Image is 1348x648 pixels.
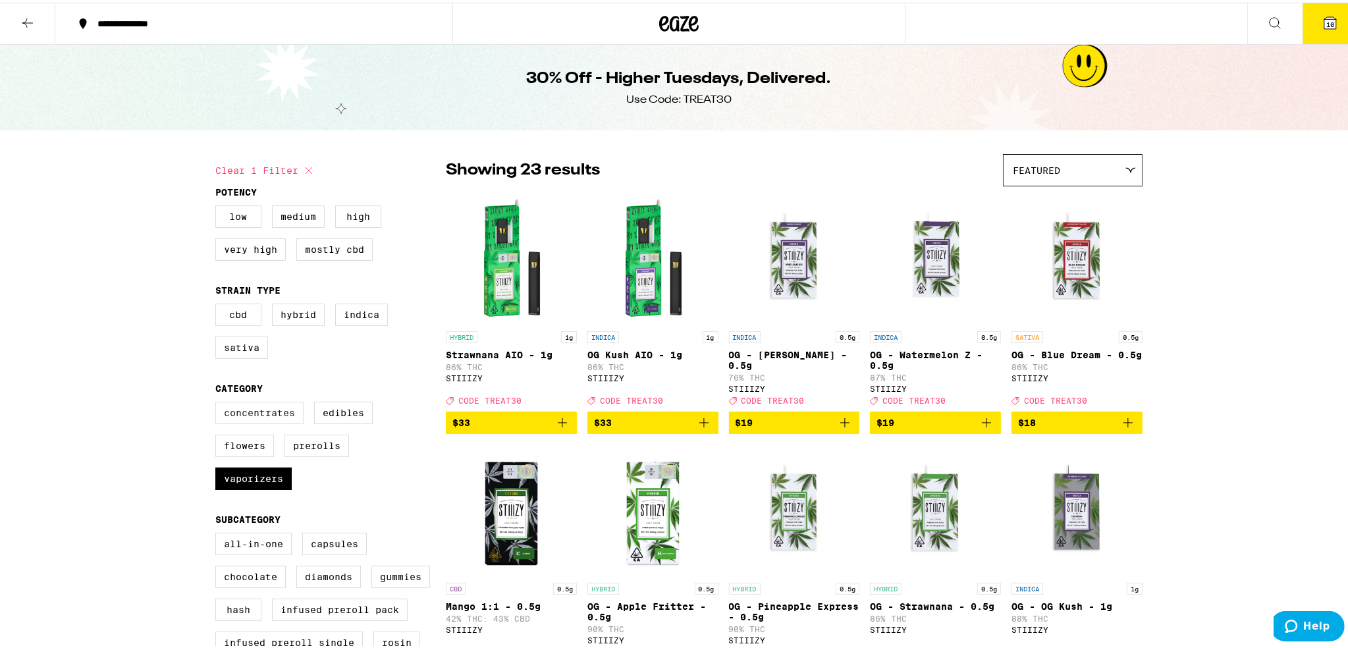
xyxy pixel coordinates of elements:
p: OG - [PERSON_NAME] - 0.5g [729,347,860,368]
legend: Subcategory [215,512,281,522]
div: STIIIZY [587,634,718,642]
button: Add to bag [446,409,577,431]
p: 0.5g [977,329,1001,340]
img: STIIIZY - Mango 1:1 - 0.5g [446,442,577,574]
span: $19 [876,415,894,425]
div: Use Code: TREAT30 [626,90,732,105]
button: Add to bag [870,409,1001,431]
p: 86% THC [1011,360,1143,369]
p: INDICA [729,329,761,340]
span: CODE TREAT30 [741,394,805,402]
span: $33 [594,415,612,425]
span: $19 [736,415,753,425]
img: STIIIZY - OG - Blue Dream - 0.5g [1011,190,1143,322]
p: 86% THC [870,612,1001,620]
span: CODE TREAT30 [600,394,663,402]
a: Open page for OG Kush AIO - 1g from STIIIZY [587,190,718,409]
label: Very High [215,236,286,258]
label: Chocolate [215,563,286,585]
p: HYBRID [587,580,619,592]
p: HYBRID [729,580,761,592]
p: 0.5g [1119,329,1143,340]
div: STIIIZY [729,382,860,391]
legend: Potency [215,184,257,195]
label: Flowers [215,432,274,454]
p: 42% THC: 43% CBD [446,612,577,620]
p: 76% THC [729,371,860,379]
label: Capsules [302,530,367,553]
p: OG - Apple Fritter - 0.5g [587,599,718,620]
a: Open page for OG - Blue Dream - 0.5g from STIIIZY [1011,190,1143,409]
legend: Category [215,381,263,391]
p: OG Kush AIO - 1g [587,347,718,358]
button: Clear 1 filter [215,151,317,184]
img: STIIIZY - OG Kush AIO - 1g [587,190,718,322]
img: STIIIZY - OG - Apple Fritter - 0.5g [587,442,718,574]
div: STIIIZY [446,371,577,380]
div: STIIIZY [1011,623,1143,632]
p: 90% THC [729,622,860,631]
span: Featured [1013,163,1060,173]
label: Medium [272,203,325,225]
p: INDICA [587,329,619,340]
button: Add to bag [587,409,718,431]
span: CODE TREAT30 [458,394,522,402]
p: HYBRID [446,329,477,340]
label: Infused Preroll Pack [272,596,408,618]
label: Diamonds [296,563,361,585]
p: INDICA [1011,580,1043,592]
label: CBD [215,301,261,323]
p: INDICA [870,329,902,340]
p: 87% THC [870,371,1001,379]
label: All-In-One [215,530,292,553]
p: 1g [561,329,577,340]
p: Mango 1:1 - 0.5g [446,599,577,609]
p: HYBRID [870,580,902,592]
img: STIIIZY - OG - OG Kush - 1g [1011,442,1143,574]
p: 1g [703,329,718,340]
p: OG - Blue Dream - 0.5g [1011,347,1143,358]
legend: Strain Type [215,283,281,293]
img: STIIIZY - OG - Watermelon Z - 0.5g [870,190,1001,322]
p: Strawnana AIO - 1g [446,347,577,358]
p: OG - Strawnana - 0.5g [870,599,1001,609]
p: 90% THC [587,622,718,631]
label: Gummies [371,563,430,585]
p: 0.5g [695,580,718,592]
label: Vaporizers [215,465,292,487]
p: 1g [1127,580,1143,592]
div: STIIIZY [446,623,577,632]
button: Add to bag [729,409,860,431]
p: 86% THC [446,360,577,369]
div: STIIIZY [1011,371,1143,380]
img: STIIIZY - OG - Strawnana - 0.5g [870,442,1001,574]
p: OG - OG Kush - 1g [1011,599,1143,609]
img: STIIIZY - OG - Pineapple Express - 0.5g [729,442,860,574]
label: Mostly CBD [296,236,373,258]
p: 0.5g [553,580,577,592]
label: High [335,203,381,225]
label: Edibles [314,399,373,421]
iframe: Opens a widget where you can find more information [1274,608,1345,641]
a: Open page for OG - Watermelon Z - 0.5g from STIIIZY [870,190,1001,409]
a: Open page for OG - King Louis XIII - 0.5g from STIIIZY [729,190,860,409]
img: STIIIZY - Strawnana AIO - 1g [446,190,577,322]
div: STIIIZY [870,382,1001,391]
label: Hybrid [272,301,325,323]
span: CODE TREAT30 [1024,394,1087,402]
img: STIIIZY - OG - King Louis XIII - 0.5g [729,190,860,322]
span: $33 [452,415,470,425]
span: $18 [1018,415,1036,425]
p: 86% THC [587,360,718,369]
span: CODE TREAT30 [882,394,946,402]
h1: 30% Off - Higher Tuesdays, Delivered. [527,65,832,88]
div: STIIIZY [870,623,1001,632]
a: Open page for Strawnana AIO - 1g from STIIIZY [446,190,577,409]
label: Concentrates [215,399,304,421]
button: Add to bag [1011,409,1143,431]
label: Sativa [215,334,268,356]
p: SATIVA [1011,329,1043,340]
p: Showing 23 results [446,157,600,179]
p: CBD [446,580,466,592]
